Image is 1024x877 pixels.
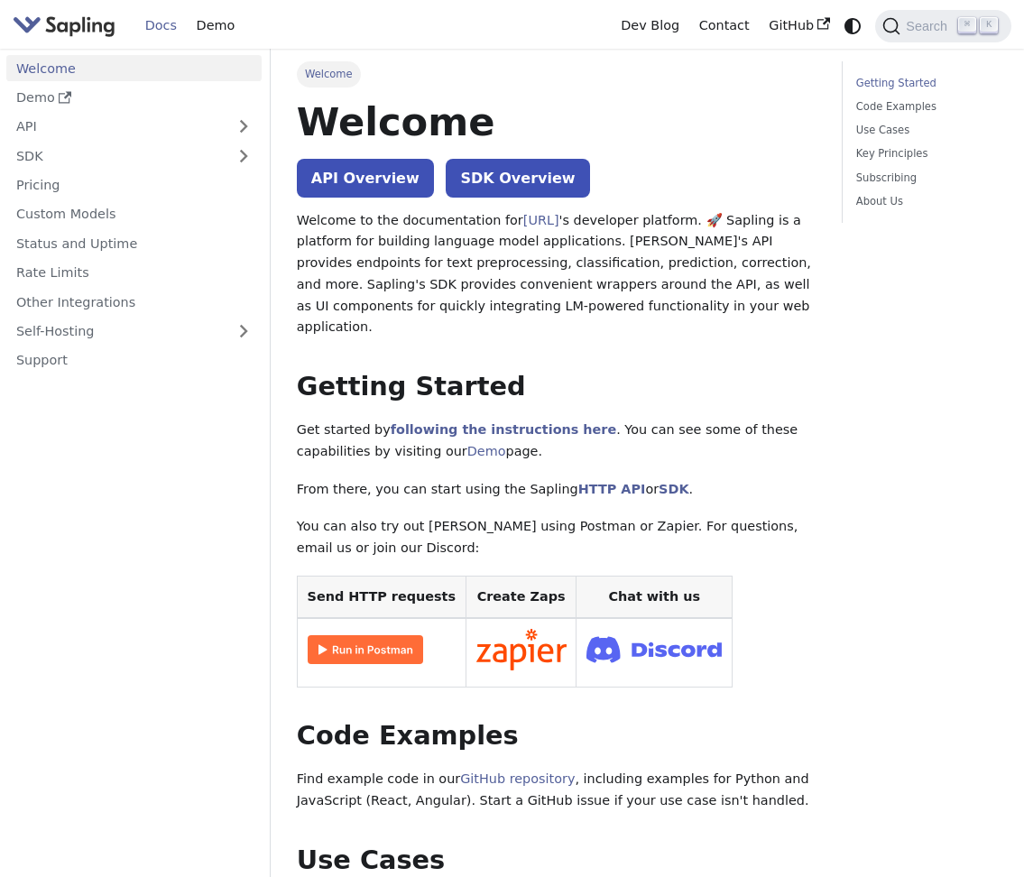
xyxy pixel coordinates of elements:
[297,769,816,812] p: Find example code in our , including examples for Python and JavaScript (React, Angular). Start a...
[840,13,866,39] button: Switch between dark and light mode (currently system mode)
[6,55,262,81] a: Welcome
[856,170,992,187] a: Subscribing
[577,576,733,618] th: Chat with us
[308,635,423,664] img: Run in Postman
[875,10,1010,42] button: Search (Command+K)
[6,318,262,345] a: Self-Hosting
[856,122,992,139] a: Use Cases
[6,289,262,315] a: Other Integrations
[460,771,575,786] a: GitHub repository
[689,12,760,40] a: Contact
[6,260,262,286] a: Rate Limits
[297,159,434,198] a: API Overview
[6,143,226,169] a: SDK
[466,576,577,618] th: Create Zaps
[297,576,466,618] th: Send HTTP requests
[297,420,816,463] p: Get started by . You can see some of these capabilities by visiting our page.
[6,230,262,256] a: Status and Uptime
[476,629,567,670] img: Connect in Zapier
[187,12,244,40] a: Demo
[297,97,816,146] h1: Welcome
[297,845,816,877] h2: Use Cases
[659,482,688,496] a: SDK
[135,12,187,40] a: Docs
[446,159,589,198] a: SDK Overview
[297,61,361,87] span: Welcome
[6,347,262,374] a: Support
[297,516,816,559] p: You can also try out [PERSON_NAME] using Postman or Zapier. For questions, email us or join our D...
[856,193,992,210] a: About Us
[297,210,816,339] p: Welcome to the documentation for 's developer platform. 🚀 Sapling is a platform for building lang...
[226,143,262,169] button: Expand sidebar category 'SDK'
[586,631,722,668] img: Join Discord
[523,213,559,227] a: [URL]
[578,482,646,496] a: HTTP API
[856,75,992,92] a: Getting Started
[297,371,816,403] h2: Getting Started
[467,444,506,458] a: Demo
[759,12,839,40] a: GitHub
[958,17,976,33] kbd: ⌘
[6,85,262,111] a: Demo
[980,17,998,33] kbd: K
[297,720,816,752] h2: Code Examples
[13,13,115,39] img: Sapling.ai
[900,19,958,33] span: Search
[297,479,816,501] p: From there, you can start using the Sapling or .
[6,172,262,198] a: Pricing
[856,145,992,162] a: Key Principles
[6,201,262,227] a: Custom Models
[13,13,122,39] a: Sapling.ai
[297,61,816,87] nav: Breadcrumbs
[611,12,688,40] a: Dev Blog
[226,114,262,140] button: Expand sidebar category 'API'
[391,422,616,437] a: following the instructions here
[6,114,226,140] a: API
[856,98,992,115] a: Code Examples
